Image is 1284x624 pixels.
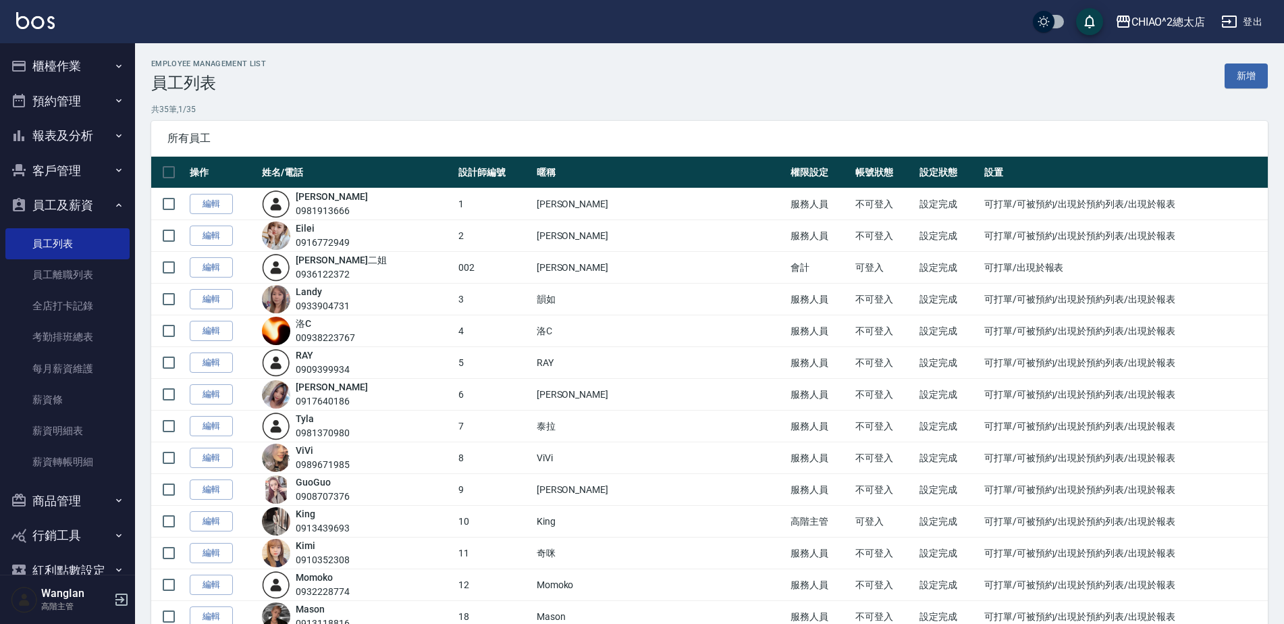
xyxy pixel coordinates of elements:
td: 可打單/可被預約/出現於預約列表/出現於報表 [981,347,1268,379]
td: 10 [455,506,533,538]
button: 紅利點數設定 [5,553,130,588]
td: 1 [455,188,533,220]
td: 不可登入 [852,379,917,411]
td: 服務人員 [787,315,852,347]
a: [PERSON_NAME] [296,382,367,392]
img: user-login-man-human-body-mobile-person-512.png [262,348,290,377]
a: 編輯 [190,257,233,278]
td: [PERSON_NAME] [533,220,788,252]
a: 編輯 [190,448,233,469]
h3: 員工列表 [151,74,266,93]
img: avatar.jpeg [262,285,290,313]
img: avatar.jpeg [262,507,290,536]
td: 11 [455,538,533,569]
td: 會計 [787,252,852,284]
a: 編輯 [190,321,233,342]
th: 暱稱 [533,157,788,188]
td: [PERSON_NAME] [533,474,788,506]
td: 服務人員 [787,188,852,220]
td: 服務人員 [787,284,852,315]
button: 預約管理 [5,84,130,119]
div: 0913439693 [296,521,350,536]
td: 5 [455,347,533,379]
div: 00938223767 [296,331,354,345]
a: ViVi [296,445,313,456]
div: 0933904731 [296,299,350,313]
img: Logo [16,12,55,29]
button: 商品管理 [5,484,130,519]
td: 可打單/可被預約/出現於預約列表/出現於報表 [981,442,1268,474]
td: 設定完成 [916,442,981,474]
button: 行銷工具 [5,518,130,553]
th: 姓名/電話 [259,157,455,188]
td: 設定完成 [916,188,981,220]
td: 設定完成 [916,538,981,569]
td: 不可登入 [852,188,917,220]
td: 可打單/可被預約/出現於預約列表/出現於報表 [981,315,1268,347]
th: 設置 [981,157,1268,188]
img: avatar.jpeg [262,317,290,345]
a: 編輯 [190,511,233,532]
a: 每月薪資維護 [5,353,130,384]
img: avatar.jpeg [262,222,290,250]
button: 員工及薪資 [5,188,130,223]
td: 設定完成 [916,347,981,379]
td: 不可登入 [852,315,917,347]
div: 0936122372 [296,267,386,282]
td: 2 [455,220,533,252]
a: Tyla [296,413,314,424]
td: 不可登入 [852,347,917,379]
a: 全店打卡記錄 [5,290,130,321]
td: 設定完成 [916,315,981,347]
td: 可登入 [852,252,917,284]
div: 0981913666 [296,204,367,218]
div: 0981370980 [296,426,350,440]
td: 設定完成 [916,411,981,442]
td: 設定完成 [916,506,981,538]
div: CHIAO^2總太店 [1131,14,1206,30]
img: user-login-man-human-body-mobile-person-512.png [262,253,290,282]
td: [PERSON_NAME] [533,252,788,284]
td: Momoko [533,569,788,601]
a: 員工列表 [5,228,130,259]
td: [PERSON_NAME] [533,379,788,411]
a: King [296,509,315,519]
a: 編輯 [190,416,233,437]
td: 9 [455,474,533,506]
td: RAY [533,347,788,379]
td: 設定完成 [916,284,981,315]
a: 新增 [1225,63,1268,88]
td: 不可登入 [852,284,917,315]
td: 6 [455,379,533,411]
td: 設定完成 [916,252,981,284]
div: 0917640186 [296,394,367,409]
td: 可打單/可被預約/出現於預約列表/出現於報表 [981,474,1268,506]
td: 泰拉 [533,411,788,442]
img: Person [11,586,38,613]
td: 不可登入 [852,538,917,569]
div: 0932228774 [296,585,350,599]
img: user-login-man-human-body-mobile-person-512.png [262,571,290,599]
button: 登出 [1216,9,1268,34]
a: 編輯 [190,543,233,564]
td: 服務人員 [787,538,852,569]
span: 所有員工 [167,132,1252,145]
a: 薪資條 [5,384,130,415]
td: 可打單/可被預約/出現於預約列表/出現於報表 [981,188,1268,220]
td: 服務人員 [787,411,852,442]
a: [PERSON_NAME]二姐 [296,255,386,265]
td: 可打單/可被預約/出現於預約列表/出現於報表 [981,220,1268,252]
td: 7 [455,411,533,442]
a: 薪資明細表 [5,415,130,446]
td: 服務人員 [787,379,852,411]
a: 編輯 [190,194,233,215]
th: 操作 [186,157,259,188]
td: 可打單/可被預約/出現於預約列表/出現於報表 [981,379,1268,411]
div: 0909399934 [296,363,350,377]
td: 不可登入 [852,220,917,252]
a: 編輯 [190,353,233,373]
th: 帳號狀態 [852,157,917,188]
a: 編輯 [190,289,233,310]
div: 0910352308 [296,553,350,567]
a: Mason [296,604,325,615]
